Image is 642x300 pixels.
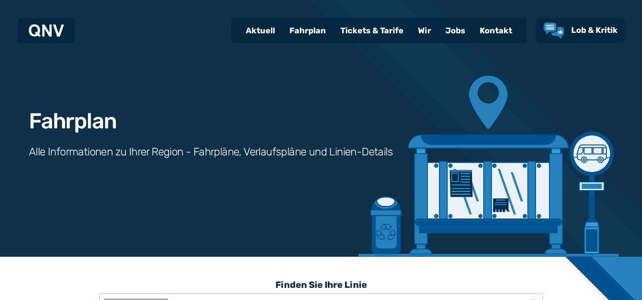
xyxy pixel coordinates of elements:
[29,22,64,40] a: QNV Logo
[472,19,519,42] a: Kontakt
[438,19,472,42] a: Jobs
[99,275,543,295] h3: Finden Sie Ihre Linie
[411,19,438,42] a: Wir
[571,25,618,35] span: Lob & Kritik
[282,19,333,42] a: Fahrplan
[238,19,282,42] a: Aktuell
[29,145,393,159] h3: Alle Informationen zu Ihrer Region - Fahrpläne, Verlaufspläne und Linien-Details
[29,110,116,132] h1: Fahrplan
[544,23,618,39] a: Lob & Kritik
[29,24,64,37] img: QNV Logo
[333,19,411,42] a: Tickets & Tarife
